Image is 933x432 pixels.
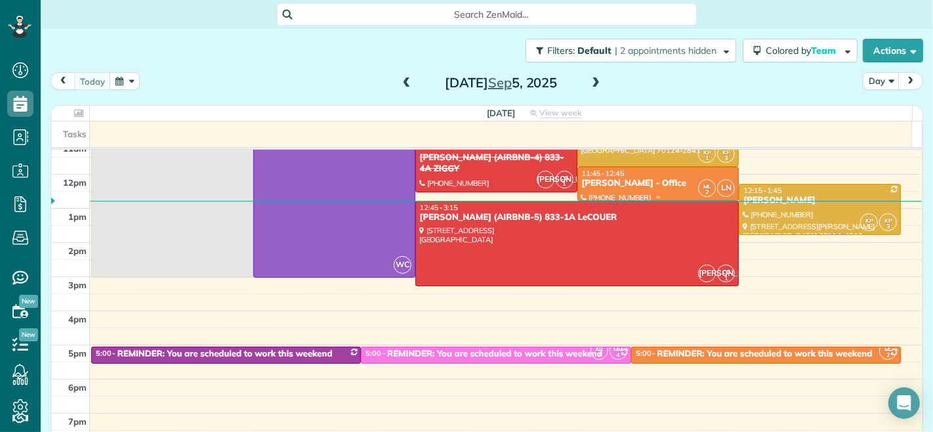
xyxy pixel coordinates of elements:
button: Day [863,72,900,90]
span: 1pm [68,211,87,222]
small: 1 [718,272,734,285]
span: Default [577,45,612,56]
span: CG [722,268,730,275]
span: [DATE] [487,108,515,118]
span: CG [560,174,568,181]
small: 3 [718,152,734,165]
small: 2 [591,349,608,362]
div: Open Intercom Messenger [888,387,920,419]
span: KP [865,217,873,224]
small: 2 [880,349,896,362]
button: next [898,72,923,90]
button: Colored byTeam [743,39,858,62]
span: 7pm [68,416,87,427]
span: 5pm [68,348,87,358]
span: Tasks [63,129,87,139]
small: 1 [861,221,877,233]
button: Actions [863,39,923,62]
span: WC [394,256,411,274]
small: 2 [699,186,715,199]
span: Sep [488,74,512,91]
div: REMINDER: You are scheduled to work this weekend [117,349,333,360]
span: LN [717,179,735,197]
span: View week [539,108,581,118]
span: 2pm [68,246,87,256]
a: Filters: Default | 2 appointments hidden [519,39,736,62]
span: [PERSON_NAME] [698,265,716,282]
small: 4 [610,349,627,362]
span: 12:45 - 3:15 [420,203,458,212]
span: 11:45 - 12:45 [582,169,625,178]
span: KP [884,217,892,224]
span: Colored by [766,45,840,56]
div: [PERSON_NAME] [743,195,897,206]
span: New [19,295,38,308]
span: 4pm [68,314,87,324]
span: 6pm [68,382,87,393]
button: Filters: Default | 2 appointments hidden [526,39,736,62]
span: | 2 appointments hidden [615,45,716,56]
div: [PERSON_NAME] (AIRBNB-5) 833-1A LeCOUER [419,212,736,223]
span: New [19,328,38,341]
h2: [DATE] 5, 2025 [419,76,583,90]
button: prev [51,72,75,90]
div: [PERSON_NAME] - Office [581,178,736,189]
span: ML [703,183,711,190]
div: [PERSON_NAME] (AIRBNB-4) 833-4A ZIGGY [419,152,573,175]
span: 12:15 - 1:45 [743,186,781,195]
span: Filters: [547,45,575,56]
small: 1 [556,178,573,190]
span: [PERSON_NAME] [537,171,554,188]
div: REMINDER: You are scheduled to work this weekend [387,349,602,360]
small: 1 [699,152,715,165]
button: today [74,72,111,90]
small: 3 [880,221,896,233]
span: 12pm [63,177,87,188]
div: REMINDER: You are scheduled to work this weekend [657,349,873,360]
span: 3pm [68,280,87,290]
span: Team [811,45,838,56]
